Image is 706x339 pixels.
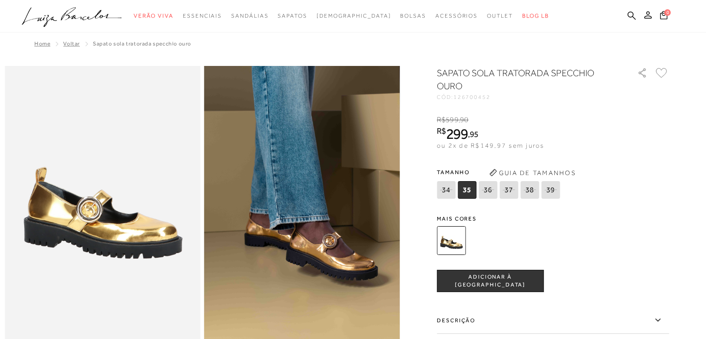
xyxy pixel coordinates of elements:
[522,7,549,25] a: BLOG LB
[134,7,174,25] a: noSubCategoriesText
[437,273,543,289] span: ADICIONAR À [GEOGRAPHIC_DATA]
[34,40,50,47] a: Home
[437,270,544,292] button: ADICIONAR À [GEOGRAPHIC_DATA]
[437,216,669,222] span: Mais cores
[499,181,518,199] span: 37
[231,13,268,19] span: Sandálias
[541,181,560,199] span: 39
[435,7,478,25] a: noSubCategoriesText
[317,7,391,25] a: noSubCategoriesText
[479,181,497,199] span: 36
[183,13,222,19] span: Essenciais
[437,142,544,149] span: ou 2x de R$149,97 sem juros
[520,181,539,199] span: 38
[453,94,491,100] span: 126700452
[437,127,446,135] i: R$
[317,13,391,19] span: [DEMOGRAPHIC_DATA]
[400,7,426,25] a: noSubCategoriesText
[278,7,307,25] a: noSubCategoriesText
[487,13,513,19] span: Outlet
[446,116,458,124] span: 599
[664,9,671,16] span: 0
[437,116,446,124] i: R$
[487,7,513,25] a: noSubCategoriesText
[278,13,307,19] span: Sapatos
[183,7,222,25] a: noSubCategoriesText
[400,13,426,19] span: Bolsas
[437,165,562,179] span: Tamanho
[437,307,669,334] label: Descrição
[435,13,478,19] span: Acessórios
[437,226,466,255] img: SAPATO SOLA TRATORADA SPECCHIO OURO
[486,165,579,180] button: Guia de Tamanhos
[657,10,670,23] button: 0
[437,66,611,92] h1: SAPATO SOLA TRATORADA SPECCHIO OURO
[522,13,549,19] span: BLOG LB
[93,40,191,47] span: SAPATO SOLA TRATORADA SPECCHIO OURO
[446,125,468,142] span: 299
[460,116,468,124] span: 90
[470,129,479,139] span: 95
[437,94,622,100] div: CÓD:
[231,7,268,25] a: noSubCategoriesText
[468,130,479,138] i: ,
[458,181,476,199] span: 35
[437,181,455,199] span: 34
[459,116,469,124] i: ,
[134,13,174,19] span: Verão Viva
[63,40,80,47] a: Voltar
